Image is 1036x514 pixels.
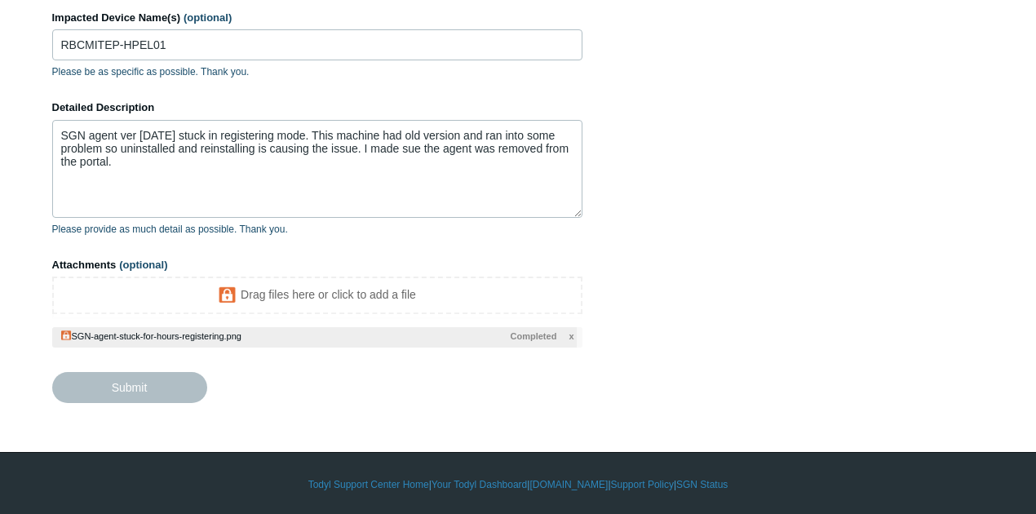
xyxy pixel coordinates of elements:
[511,330,557,343] span: Completed
[529,477,608,492] a: [DOMAIN_NAME]
[676,477,728,492] a: SGN Status
[52,64,582,79] p: Please be as specific as possible. Thank you.
[432,477,527,492] a: Your Todyl Dashboard
[52,372,207,403] input: Submit
[119,259,167,271] span: (optional)
[52,100,582,116] label: Detailed Description
[52,222,582,237] p: Please provide as much detail as possible. Thank you.
[184,11,232,24] span: (optional)
[308,477,429,492] a: Todyl Support Center Home
[52,477,985,492] div: | | | |
[611,477,674,492] a: Support Policy
[52,10,582,26] label: Impacted Device Name(s)
[52,257,582,273] label: Attachments
[569,330,573,343] span: x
